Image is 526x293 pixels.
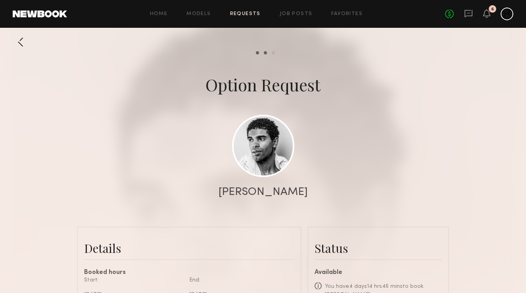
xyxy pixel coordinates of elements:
div: Status [315,240,442,256]
a: Requests [230,12,261,17]
div: Details [84,240,294,256]
div: Booked hours [84,270,294,276]
div: Option Request [205,73,321,96]
a: Job Posts [280,12,313,17]
div: [PERSON_NAME] [219,187,308,198]
a: Models [186,12,211,17]
div: 6 [491,7,494,12]
div: Start: [84,276,183,284]
a: Favorites [331,12,363,17]
div: Available [315,270,442,276]
div: End: [189,276,288,284]
a: Home [150,12,168,17]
